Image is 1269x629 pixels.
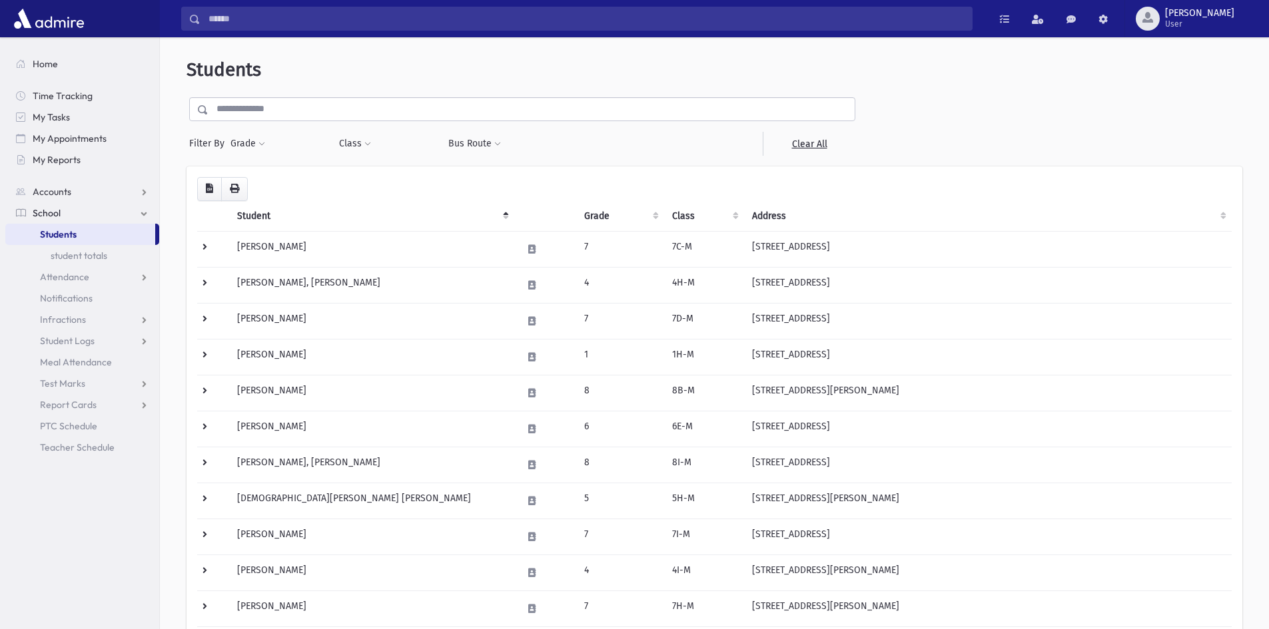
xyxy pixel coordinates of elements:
a: student totals [5,245,159,266]
td: [STREET_ADDRESS] [744,339,1232,375]
a: Teacher Schedule [5,437,159,458]
td: 4I-M [664,554,744,590]
td: 4 [576,267,664,303]
span: Notifications [40,292,93,304]
td: [STREET_ADDRESS] [744,303,1232,339]
td: [PERSON_NAME] [229,339,514,375]
a: Time Tracking [5,85,159,106]
a: My Tasks [5,106,159,128]
a: My Reports [5,149,159,170]
span: [PERSON_NAME] [1165,8,1234,19]
td: [PERSON_NAME], [PERSON_NAME] [229,267,514,303]
span: My Tasks [33,111,70,123]
a: Report Cards [5,394,159,415]
a: Student Logs [5,330,159,351]
button: Grade [230,132,266,156]
td: [PERSON_NAME] [229,554,514,590]
td: [STREET_ADDRESS] [744,231,1232,267]
a: Attendance [5,266,159,288]
td: [STREET_ADDRESS] [744,411,1232,447]
span: Report Cards [40,399,97,411]
td: [PERSON_NAME] [229,375,514,411]
span: PTC Schedule [40,420,97,432]
th: Student: activate to sort column descending [229,201,514,232]
span: My Appointments [33,132,107,144]
span: School [33,207,61,219]
td: 7I-M [664,519,744,554]
span: My Reports [33,154,81,166]
td: [DEMOGRAPHIC_DATA][PERSON_NAME] [PERSON_NAME] [229,483,514,519]
td: 7 [576,519,664,554]
td: 7C-M [664,231,744,267]
span: Test Marks [40,377,85,389]
a: Meal Attendance [5,351,159,373]
span: Accounts [33,186,71,198]
span: Student Logs [40,335,95,347]
span: Filter By [189,136,230,150]
th: Class: activate to sort column ascending [664,201,744,232]
button: Class [338,132,372,156]
td: [PERSON_NAME] [229,590,514,626]
td: [STREET_ADDRESS][PERSON_NAME] [744,590,1232,626]
td: [STREET_ADDRESS][PERSON_NAME] [744,554,1232,590]
td: [STREET_ADDRESS] [744,447,1232,483]
td: [PERSON_NAME] [229,519,514,554]
a: My Appointments [5,128,159,149]
td: 5 [576,483,664,519]
td: [PERSON_NAME] [229,411,514,447]
td: 5H-M [664,483,744,519]
td: 6E-M [664,411,744,447]
button: Bus Route [448,132,502,156]
td: [STREET_ADDRESS] [744,519,1232,554]
td: 4 [576,554,664,590]
td: [PERSON_NAME], [PERSON_NAME] [229,447,514,483]
th: Grade: activate to sort column ascending [576,201,664,232]
span: Time Tracking [33,90,93,102]
a: Test Marks [5,373,159,394]
th: Address: activate to sort column ascending [744,201,1232,232]
td: [STREET_ADDRESS][PERSON_NAME] [744,375,1232,411]
td: [STREET_ADDRESS] [744,267,1232,303]
span: Students [187,59,261,81]
td: [PERSON_NAME] [229,231,514,267]
a: Accounts [5,181,159,202]
td: 7H-M [664,590,744,626]
a: Notifications [5,288,159,309]
td: 6 [576,411,664,447]
img: AdmirePro [11,5,87,32]
span: Meal Attendance [40,356,112,368]
td: [PERSON_NAME] [229,303,514,339]
td: 1H-M [664,339,744,375]
td: 8 [576,375,664,411]
span: User [1165,19,1234,29]
td: 7 [576,590,664,626]
input: Search [201,7,972,31]
a: Clear All [763,132,855,156]
td: [STREET_ADDRESS][PERSON_NAME] [744,483,1232,519]
td: 7 [576,303,664,339]
a: Infractions [5,309,159,330]
td: 7D-M [664,303,744,339]
button: Print [221,177,248,201]
a: PTC Schedule [5,415,159,437]
td: 1 [576,339,664,375]
td: 4H-M [664,267,744,303]
span: Home [33,58,58,70]
a: Students [5,224,155,245]
td: 8 [576,447,664,483]
a: School [5,202,159,224]
a: Home [5,53,159,75]
span: Teacher Schedule [40,441,115,453]
td: 8B-M [664,375,744,411]
span: Attendance [40,271,89,283]
td: 8I-M [664,447,744,483]
span: Infractions [40,314,86,325]
button: CSV [197,177,222,201]
td: 7 [576,231,664,267]
span: Students [40,228,77,240]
